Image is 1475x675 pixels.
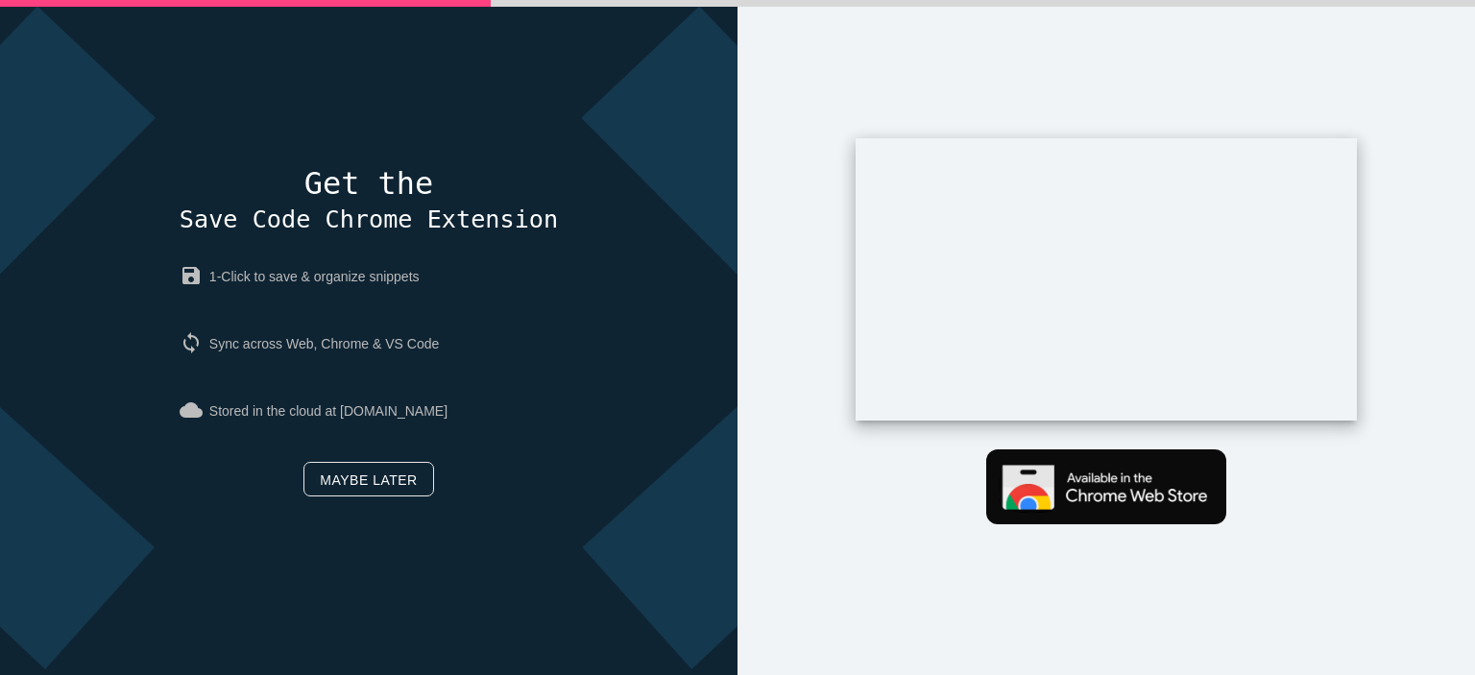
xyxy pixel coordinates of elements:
p: Stored in the cloud at [DOMAIN_NAME] [180,384,558,438]
p: 1-Click to save & organize snippets [180,250,558,303]
h4: Get the [180,167,558,236]
i: save [180,264,209,287]
a: Maybe later [303,462,433,496]
i: cloud [180,398,209,422]
span: Save Code Chrome Extension [180,205,558,233]
p: Sync across Web, Chrome & VS Code [180,317,558,371]
img: Get Chrome extension [986,449,1226,525]
i: sync [180,331,209,354]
